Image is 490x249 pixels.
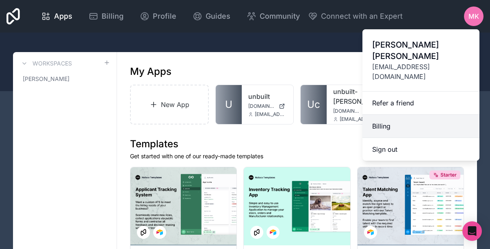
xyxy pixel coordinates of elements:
button: Connect with an Expert [308,11,403,22]
a: unbuilt-[PERSON_NAME] [333,87,372,106]
a: Profile [133,7,183,25]
a: Workspaces [20,59,72,68]
button: Sign out [362,138,479,161]
span: Connect with an Expert [321,11,403,22]
span: [EMAIL_ADDRESS][DOMAIN_NAME] [255,111,287,118]
p: Get started with one of our ready-made templates [130,152,464,160]
a: unbuilt [248,92,287,101]
a: New App [130,85,209,124]
a: [DOMAIN_NAME][PERSON_NAME] [333,108,372,114]
span: Apps [54,11,72,22]
a: Billing [362,115,479,138]
a: Guides [186,7,237,25]
span: MK [468,11,479,21]
span: Uc [307,98,320,111]
img: Airtable Logo [156,229,163,236]
span: Community [260,11,300,22]
span: [DOMAIN_NAME] [248,103,276,109]
img: Airtable Logo [270,229,276,236]
h1: My Apps [130,65,171,78]
a: Community [240,7,306,25]
span: [DOMAIN_NAME][PERSON_NAME] [333,108,361,114]
div: Open Intercom Messenger [462,221,482,241]
span: Guides [206,11,230,22]
a: Billing [82,7,130,25]
img: Airtable Logo [367,229,374,236]
h1: Templates [130,138,464,151]
span: [PERSON_NAME] [PERSON_NAME] [372,39,470,62]
span: [PERSON_NAME] [23,75,69,83]
span: [EMAIL_ADDRESS][DOMAIN_NAME] [372,62,470,81]
a: [DOMAIN_NAME] [248,103,287,109]
span: [EMAIL_ADDRESS][DOMAIN_NAME] [340,116,372,122]
h3: Workspaces [33,59,72,68]
a: Refer a friend [362,92,479,115]
span: Profile [153,11,176,22]
a: Apps [35,7,79,25]
a: U [216,85,242,124]
span: Billing [102,11,124,22]
a: [PERSON_NAME] [20,72,110,86]
a: Uc [301,85,327,124]
span: U [225,98,232,111]
span: Starter [440,172,457,178]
